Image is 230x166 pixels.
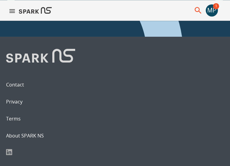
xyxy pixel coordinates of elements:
img: LinkedIn [6,149,12,155]
a: Contact [6,81,24,88]
a: Terms [6,115,21,122]
a: Privacy [6,98,23,105]
button: menu [193,6,203,15]
img: Logo of SPARK at Stanford [19,3,52,18]
a: About SPARK NS [6,132,44,139]
div: MP [206,4,218,16]
img: Logo of SPARK at Stanford [6,49,75,66]
button: menu [9,7,16,16]
button: account of current user [206,4,218,16]
span: 1 [213,3,219,9]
